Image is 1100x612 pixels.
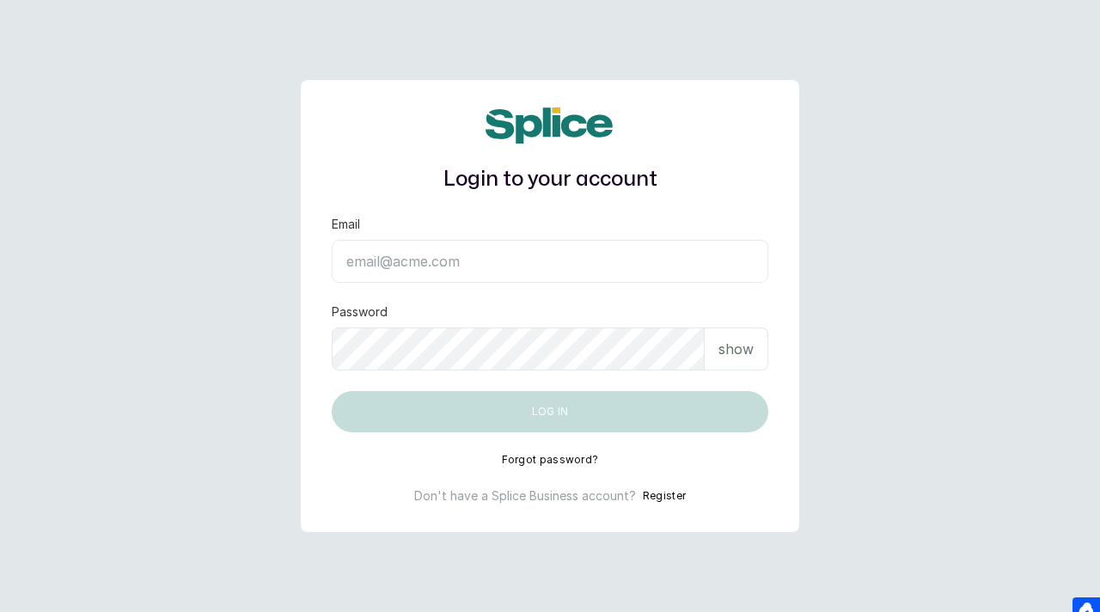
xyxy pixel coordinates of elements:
[332,391,768,432] button: Log in
[332,216,360,233] label: Email
[643,487,686,505] button: Register
[332,303,388,321] label: Password
[502,453,599,467] button: Forgot password?
[332,240,768,283] input: email@acme.com
[332,164,768,195] h1: Login to your account
[414,487,636,505] p: Don't have a Splice Business account?
[718,339,754,359] p: show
